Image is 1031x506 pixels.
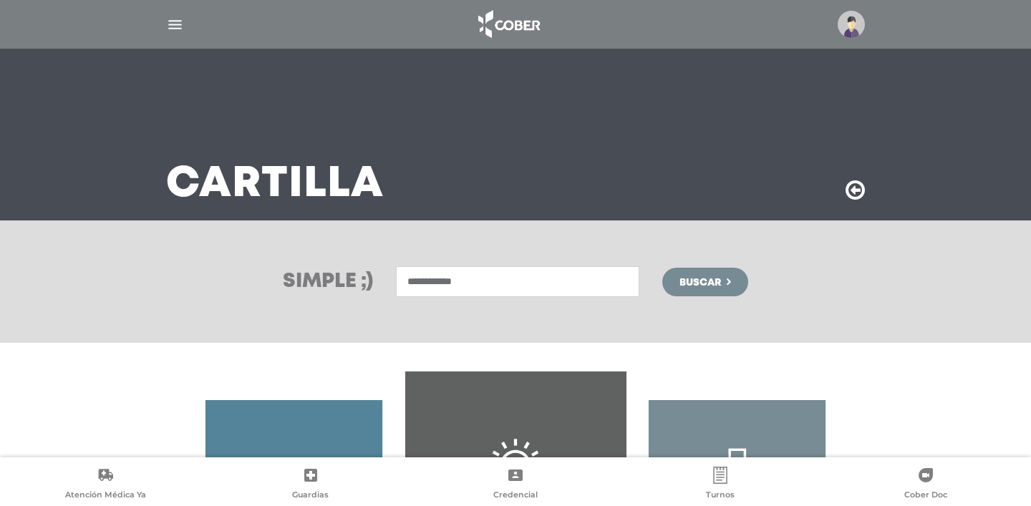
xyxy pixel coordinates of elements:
[823,467,1028,503] a: Cober Doc
[493,490,538,502] span: Credencial
[470,7,546,42] img: logo_cober_home-white.png
[413,467,618,503] a: Credencial
[208,467,412,503] a: Guardias
[662,268,748,296] button: Buscar
[904,490,947,502] span: Cober Doc
[706,490,735,502] span: Turnos
[679,278,721,288] span: Buscar
[3,467,208,503] a: Atención Médica Ya
[166,166,384,203] h3: Cartilla
[166,16,184,34] img: Cober_menu-lines-white.svg
[838,11,865,38] img: profile-placeholder.svg
[618,467,823,503] a: Turnos
[292,490,329,502] span: Guardias
[65,490,146,502] span: Atención Médica Ya
[283,272,373,292] h3: Simple ;)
